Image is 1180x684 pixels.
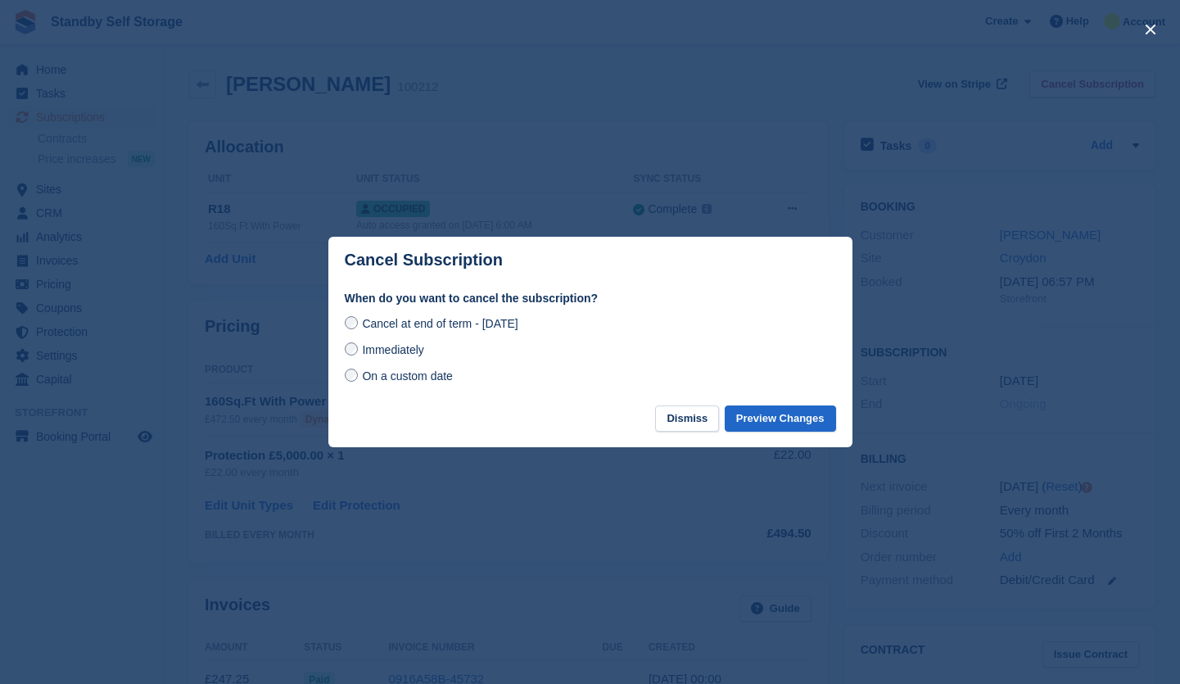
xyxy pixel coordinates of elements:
[345,342,358,356] input: Immediately
[345,316,358,329] input: Cancel at end of term - [DATE]
[725,405,836,433] button: Preview Changes
[655,405,719,433] button: Dismiss
[362,343,423,356] span: Immediately
[362,317,518,330] span: Cancel at end of term - [DATE]
[345,369,358,382] input: On a custom date
[1137,16,1164,43] button: close
[345,251,503,270] p: Cancel Subscription
[345,290,836,307] label: When do you want to cancel the subscription?
[362,369,453,383] span: On a custom date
